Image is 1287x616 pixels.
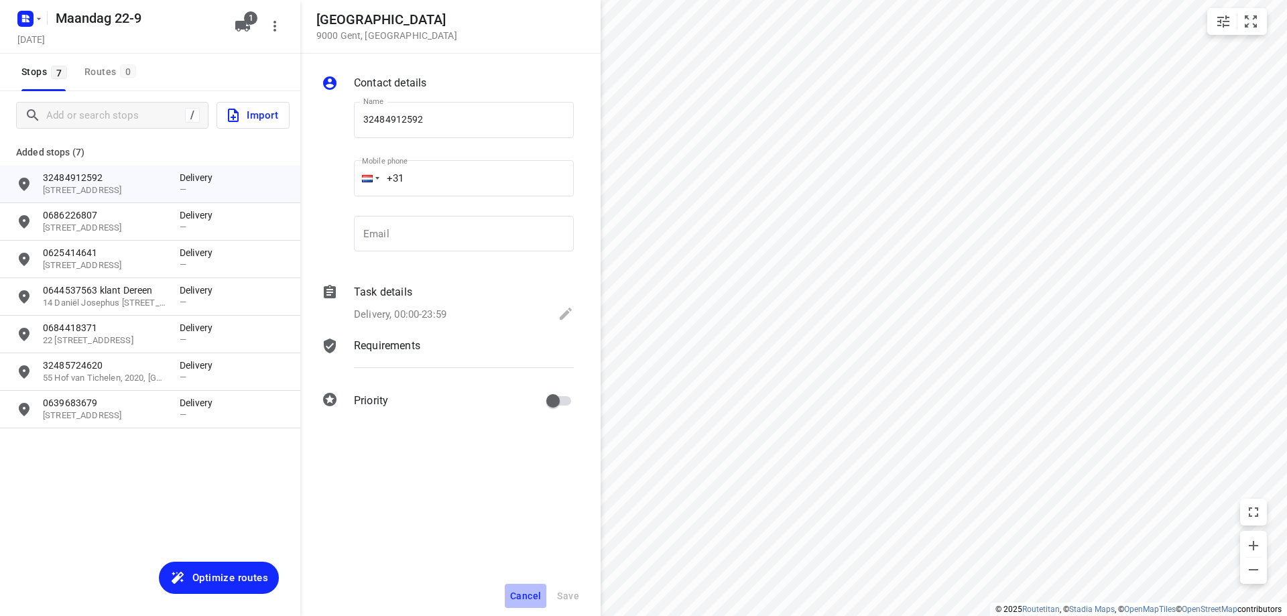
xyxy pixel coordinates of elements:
[180,259,186,269] span: —
[1069,605,1115,614] a: Stadia Maps
[43,259,166,272] p: 93B Onafhankelijkheidsstraat, 2650, Edegem, BE
[1207,8,1267,35] div: small contained button group
[12,32,50,47] h5: Project date
[322,75,574,94] div: Contact details
[51,66,67,79] span: 7
[180,284,220,297] p: Delivery
[180,410,186,420] span: —
[354,160,379,196] div: Netherlands: + 31
[43,208,166,222] p: 0686226807
[43,410,166,422] p: 18 Draaiweg, 3515 EM, Utrecht, NL
[21,64,71,80] span: Stops
[505,584,546,608] button: Cancel
[354,393,388,409] p: Priority
[180,246,220,259] p: Delivery
[192,569,268,587] span: Optimize routes
[354,284,412,300] p: Task details
[180,297,186,307] span: —
[180,334,186,345] span: —
[180,208,220,222] p: Delivery
[362,158,408,165] label: Mobile phone
[208,102,290,129] a: Import
[1182,605,1237,614] a: OpenStreetMap
[322,338,574,378] div: Requirements
[43,334,166,347] p: 22 Zoutendijk, 4927 AT, Hooge Zwaluwe, NL
[180,171,220,184] p: Delivery
[995,605,1282,614] li: © 2025 , © , © © contributors
[43,321,166,334] p: 0684418371
[43,222,166,235] p: 7 Geraniumlaan, 4382 TX, Vlissingen, NL
[217,102,290,129] button: Import
[316,12,457,27] h5: [GEOGRAPHIC_DATA]
[1124,605,1176,614] a: OpenMapTiles
[1022,605,1060,614] a: Routetitan
[558,306,574,322] svg: Edit
[180,372,186,382] span: —
[43,372,166,385] p: 55 Hof van Tichelen, 2020, Antwerpen, BE
[322,284,574,324] div: Task detailsDelivery, 00:00-23:59
[229,13,256,40] button: 1
[43,359,166,372] p: 32485724620
[510,591,541,601] span: Cancel
[159,562,279,594] button: Optimize routes
[180,396,220,410] p: Delivery
[180,359,220,372] p: Delivery
[185,108,200,123] div: /
[1237,8,1264,35] button: Fit zoom
[180,222,186,232] span: —
[354,338,420,354] p: Requirements
[43,246,166,259] p: 0625414641
[225,107,278,124] span: Import
[354,307,446,322] p: Delivery, 00:00-23:59
[180,321,220,334] p: Delivery
[43,396,166,410] p: 0639683679
[16,144,284,160] p: Added stops (7)
[354,160,574,196] input: 1 (702) 123-4567
[46,105,185,126] input: Add or search stops
[120,64,136,78] span: 0
[43,171,166,184] p: 32484912592
[50,7,224,29] h5: Rename
[1210,8,1237,35] button: Map settings
[84,64,140,80] div: Routes
[43,284,166,297] p: 0644537563 klant Dereen
[261,13,288,40] button: More
[244,11,257,25] span: 1
[180,184,186,194] span: —
[43,297,166,310] p: 14 Daniël Josephus Jittastraat, 5042 MX, Tilburg, NL
[43,184,166,197] p: 644 Nekkersberglaan, 9000, Gent, BE
[354,75,426,91] p: Contact details
[316,30,457,41] p: 9000 Gent , [GEOGRAPHIC_DATA]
